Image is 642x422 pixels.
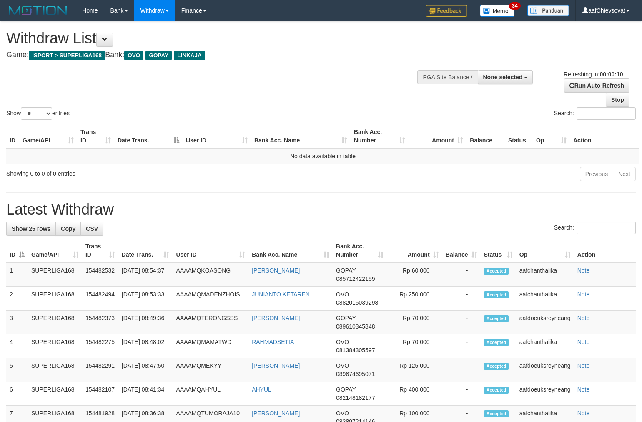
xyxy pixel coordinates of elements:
[6,358,28,382] td: 5
[516,334,574,358] td: aafchanthalika
[484,291,509,298] span: Accepted
[387,239,442,263] th: Amount: activate to sort column ascending
[336,291,349,298] span: OVO
[336,315,356,321] span: GOPAY
[336,362,349,369] span: OVO
[577,386,590,393] a: Note
[417,70,477,84] div: PGA Site Balance /
[387,263,442,287] td: Rp 60,000
[516,287,574,311] td: aafchanthalika
[516,263,574,287] td: aafchanthalika
[442,239,481,263] th: Balance: activate to sort column ascending
[252,386,271,393] a: AHYUL
[409,124,466,148] th: Amount: activate to sort column ascending
[118,239,173,263] th: Date Trans.: activate to sort column ascending
[82,334,118,358] td: 154482275
[336,347,375,354] span: Copy 081384305597 to clipboard
[599,71,623,78] strong: 00:00:10
[442,358,481,382] td: -
[6,334,28,358] td: 4
[516,311,574,334] td: aafdoeuksreyneang
[28,239,82,263] th: Game/API: activate to sort column ascending
[606,93,629,107] a: Stop
[333,239,387,263] th: Bank Acc. Number: activate to sort column ascending
[114,124,183,148] th: Date Trans.: activate to sort column descending
[577,222,636,234] input: Search:
[6,166,261,178] div: Showing 0 to 0 of 0 entries
[82,358,118,382] td: 154482291
[564,78,629,93] a: Run Auto-Refresh
[82,311,118,334] td: 154482373
[484,363,509,370] span: Accepted
[80,222,103,236] a: CSV
[118,358,173,382] td: [DATE] 08:47:50
[61,225,75,232] span: Copy
[6,30,420,47] h1: Withdraw List
[252,410,300,417] a: [PERSON_NAME]
[28,334,82,358] td: SUPERLIGA168
[336,339,349,345] span: OVO
[118,263,173,287] td: [DATE] 08:54:37
[336,410,349,417] span: OVO
[613,167,636,181] a: Next
[173,358,248,382] td: AAAAMQMEKYY
[252,339,294,345] a: RAHMADSETIA
[6,148,639,164] td: No data available in table
[577,291,590,298] a: Note
[533,124,570,148] th: Op: activate to sort column ascending
[484,315,509,322] span: Accepted
[6,51,420,59] h4: Game: Bank:
[336,299,378,306] span: Copy 0882015039298 to clipboard
[484,268,509,275] span: Accepted
[174,51,205,60] span: LINKAJA
[29,51,105,60] span: ISPORT > SUPERLIGA168
[6,124,19,148] th: ID
[387,334,442,358] td: Rp 70,000
[252,267,300,274] a: [PERSON_NAME]
[336,275,375,282] span: Copy 085712422159 to clipboard
[478,70,533,84] button: None selected
[173,382,248,406] td: AAAAMQAHYUL
[145,51,172,60] span: GOPAY
[118,382,173,406] td: [DATE] 08:41:34
[28,311,82,334] td: SUPERLIGA168
[6,382,28,406] td: 6
[77,124,114,148] th: Trans ID: activate to sort column ascending
[577,107,636,120] input: Search:
[21,107,52,120] select: Showentries
[86,225,98,232] span: CSV
[527,5,569,16] img: panduan.png
[173,287,248,311] td: AAAAMQMADENZHOIS
[336,267,356,274] span: GOPAY
[516,239,574,263] th: Op: activate to sort column ascending
[173,334,248,358] td: AAAAMQMAMATWD
[252,362,300,369] a: [PERSON_NAME]
[336,371,375,377] span: Copy 089674695071 to clipboard
[442,263,481,287] td: -
[387,358,442,382] td: Rp 125,000
[554,222,636,234] label: Search:
[484,387,509,394] span: Accepted
[570,124,639,148] th: Action
[248,239,333,263] th: Bank Acc. Name: activate to sort column ascending
[28,382,82,406] td: SUPERLIGA168
[6,107,70,120] label: Show entries
[554,107,636,120] label: Search:
[336,386,356,393] span: GOPAY
[6,263,28,287] td: 1
[387,382,442,406] td: Rp 400,000
[6,201,636,218] h1: Latest Withdraw
[124,51,143,60] span: OVO
[173,239,248,263] th: User ID: activate to sort column ascending
[577,362,590,369] a: Note
[483,74,523,81] span: None selected
[509,2,520,10] span: 34
[252,291,310,298] a: JUNIANTO KETAREN
[351,124,409,148] th: Bank Acc. Number: activate to sort column ascending
[466,124,505,148] th: Balance
[516,382,574,406] td: aafdoeuksreyneang
[336,323,375,330] span: Copy 089610345848 to clipboard
[118,287,173,311] td: [DATE] 08:53:33
[6,239,28,263] th: ID: activate to sort column descending
[442,334,481,358] td: -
